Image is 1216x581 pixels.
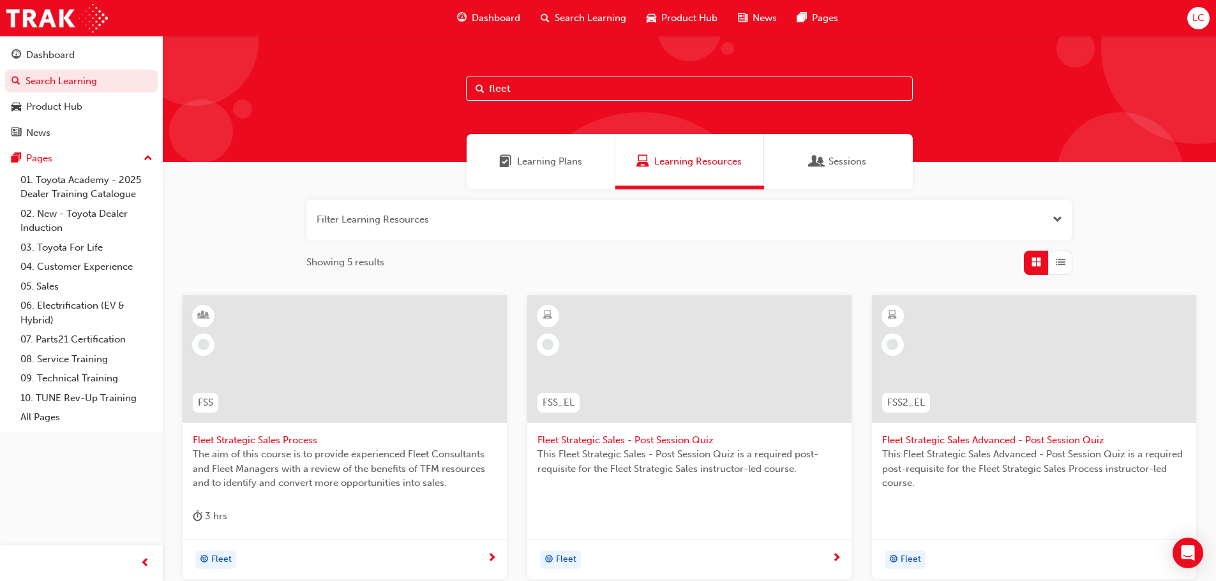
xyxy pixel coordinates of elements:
[193,433,497,448] span: Fleet Strategic Sales Process
[306,255,384,270] span: Showing 5 results
[193,508,227,524] div: 3 hrs
[26,48,75,63] div: Dashboard
[1187,7,1210,29] button: LC
[15,170,158,204] a: 01. Toyota Academy - 2025 Dealer Training Catalogue
[527,295,852,580] a: FSS_ELFleet Strategic Sales - Post Session QuizThis Fleet Strategic Sales - Post Session Quiz is ...
[198,339,209,350] span: learningRecordVerb_NONE-icon
[753,11,777,26] span: News
[5,70,158,93] a: Search Learning
[26,99,82,114] div: Product Hub
[887,395,925,410] span: FSS2_EL
[5,43,158,67] a: Dashboard
[654,154,742,169] span: Learning Resources
[15,349,158,369] a: 08. Service Training
[555,11,626,26] span: Search Learning
[15,369,158,388] a: 09. Technical Training
[1056,255,1065,270] span: List
[15,204,158,238] a: 02. New - Toyota Dealer Induction
[499,154,512,169] span: Learning Plans
[797,10,807,26] span: pages-icon
[5,121,158,145] a: News
[787,5,848,31] a: pages-iconPages
[11,128,21,139] span: news-icon
[447,5,530,31] a: guage-iconDashboard
[198,395,213,410] span: FSS
[193,508,202,524] span: duration-icon
[5,147,158,170] button: Pages
[541,10,550,26] span: search-icon
[476,82,484,96] span: Search
[537,447,841,476] span: This Fleet Strategic Sales - Post Session Quiz is a required post-requisite for the Fleet Strateg...
[193,447,497,490] span: The aim of this course is to provide experienced Fleet Consultants and Fleet Managers with a revi...
[882,447,1186,490] span: This Fleet Strategic Sales Advanced - Post Session Quiz is a required post-requisite for the Flee...
[556,552,576,567] span: Fleet
[872,295,1196,580] a: FSS2_ELFleet Strategic Sales Advanced - Post Session QuizThis Fleet Strategic Sales Advanced - Po...
[882,433,1186,448] span: Fleet Strategic Sales Advanced - Post Session Quiz
[543,395,574,410] span: FSS_EL
[144,151,153,167] span: up-icon
[11,101,21,113] span: car-icon
[15,388,158,408] a: 10. TUNE Rev-Up Training
[764,134,913,189] a: SessionsSessions
[1192,11,1205,26] span: LC
[728,5,787,31] a: news-iconNews
[832,553,841,564] span: next-icon
[1173,538,1203,568] div: Open Intercom Messenger
[738,10,747,26] span: news-icon
[901,552,921,567] span: Fleet
[829,154,866,169] span: Sessions
[889,552,898,568] span: target-icon
[1032,255,1041,270] span: Grid
[661,11,717,26] span: Product Hub
[487,553,497,564] span: next-icon
[15,330,158,349] a: 07. Parts21 Certification
[647,10,656,26] span: car-icon
[636,5,728,31] a: car-iconProduct Hub
[26,126,50,140] div: News
[15,257,158,277] a: 04. Customer Experience
[472,11,520,26] span: Dashboard
[888,307,897,324] span: learningResourceType_ELEARNING-icon
[887,339,898,350] span: learningRecordVerb_NONE-icon
[1053,212,1062,227] button: Open the filter
[183,295,507,580] a: FSSFleet Strategic Sales ProcessThe aim of this course is to provide experienced Fleet Consultant...
[211,552,232,567] span: Fleet
[26,151,52,166] div: Pages
[15,296,158,330] a: 06. Electrification (EV & Hybrid)
[15,238,158,258] a: 03. Toyota For Life
[537,433,841,448] span: Fleet Strategic Sales - Post Session Quiz
[466,77,913,101] input: Search...
[811,154,823,169] span: Sessions
[812,11,838,26] span: Pages
[199,307,208,324] span: learningResourceType_INSTRUCTOR_LED-icon
[543,307,552,324] span: learningResourceType_ELEARNING-icon
[467,134,615,189] a: Learning PlansLearning Plans
[140,555,150,571] span: prev-icon
[5,41,158,147] button: DashboardSearch LearningProduct HubNews
[11,153,21,165] span: pages-icon
[544,552,553,568] span: target-icon
[6,4,108,33] img: Trak
[11,50,21,61] span: guage-icon
[517,154,582,169] span: Learning Plans
[15,408,158,427] a: All Pages
[11,76,20,87] span: search-icon
[615,134,764,189] a: Learning ResourcesLearning Resources
[542,339,553,350] span: learningRecordVerb_NONE-icon
[5,95,158,119] a: Product Hub
[200,552,209,568] span: target-icon
[457,10,467,26] span: guage-icon
[530,5,636,31] a: search-iconSearch Learning
[636,154,649,169] span: Learning Resources
[15,277,158,297] a: 05. Sales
